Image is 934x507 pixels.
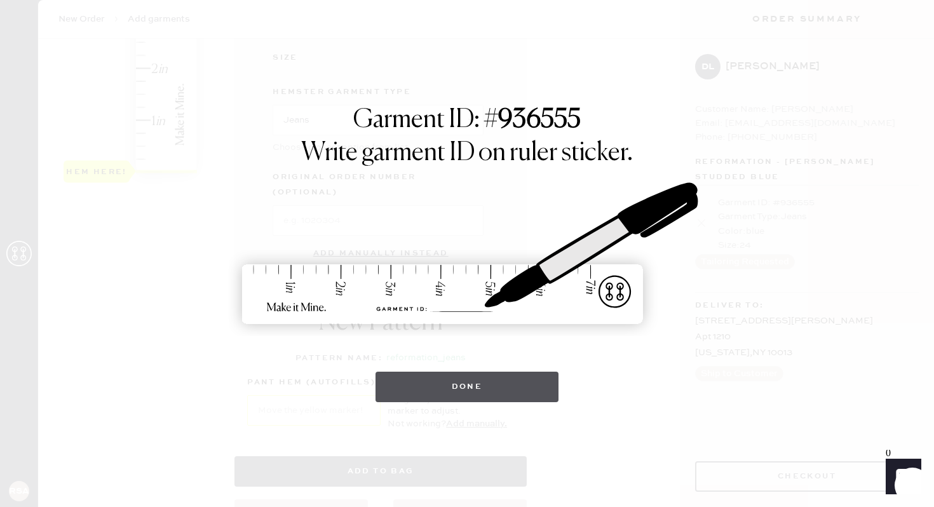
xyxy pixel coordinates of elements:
[301,138,633,168] h1: Write garment ID on ruler sticker.
[376,372,559,402] button: Done
[874,450,928,504] iframe: Front Chat
[229,149,705,359] img: ruler-sticker-sharpie.svg
[353,105,581,138] h1: Garment ID: #
[498,107,581,133] strong: 936555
